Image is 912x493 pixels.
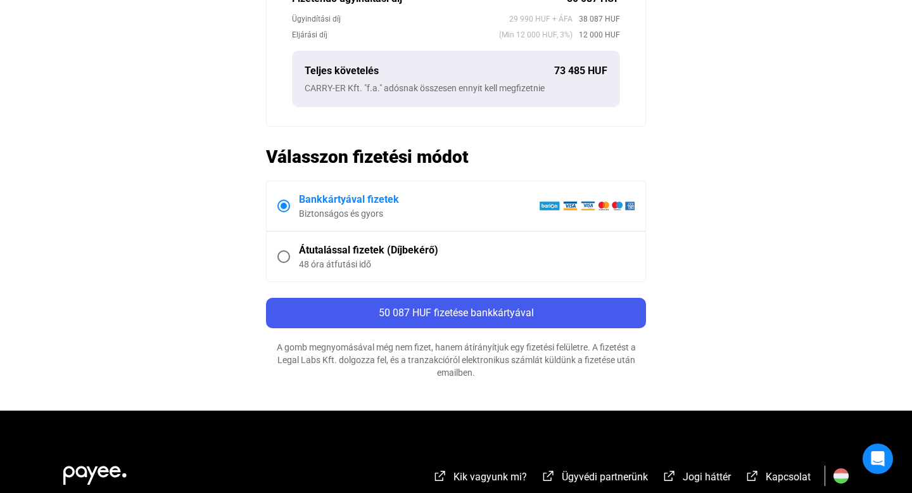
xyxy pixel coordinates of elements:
[299,243,635,258] div: Átutalással fizetek (Díjbekérő)
[541,473,648,485] a: external-link-whiteÜgyvédi partnerünk
[745,470,760,482] img: external-link-white
[292,29,499,41] div: Eljárási díj
[573,29,620,41] span: 12 000 HUF
[305,82,607,94] div: CARRY-ER Kft. "f.a." adósnak összesen ennyit kell megfizetnie
[292,13,509,25] div: Ügyindítási díj
[662,473,731,485] a: external-link-whiteJogi háttér
[453,471,527,483] span: Kik vagyunk mi?
[266,341,646,379] div: A gomb megnyomásával még nem fizet, hanem átírányítjuk egy fizetési felületre. A fizetést a Legal...
[562,471,648,483] span: Ügyvédi partnerünk
[299,192,539,207] div: Bankkártyával fizetek
[379,307,534,319] span: 50 087 HUF fizetése bankkártyával
[509,13,573,25] span: 29 990 HUF + ÁFA
[266,298,646,328] button: 50 087 HUF fizetése bankkártyával
[541,470,556,482] img: external-link-white
[433,473,527,485] a: external-link-whiteKik vagyunk mi?
[499,29,573,41] span: (Min 12 000 HUF, 3%)
[266,146,646,168] h2: Válasszon fizetési módot
[554,63,607,79] div: 73 485 HUF
[662,470,677,482] img: external-link-white
[573,13,620,25] span: 38 087 HUF
[539,201,635,211] img: barion
[863,444,893,474] div: Open Intercom Messenger
[299,207,539,220] div: Biztonságos és gyors
[745,473,811,485] a: external-link-whiteKapcsolat
[833,468,849,483] img: HU.svg
[299,258,635,271] div: 48 óra átfutási idő
[305,63,554,79] div: Teljes követelés
[63,459,127,485] img: white-payee-white-dot.svg
[766,471,811,483] span: Kapcsolat
[433,470,448,482] img: external-link-white
[683,471,731,483] span: Jogi háttér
